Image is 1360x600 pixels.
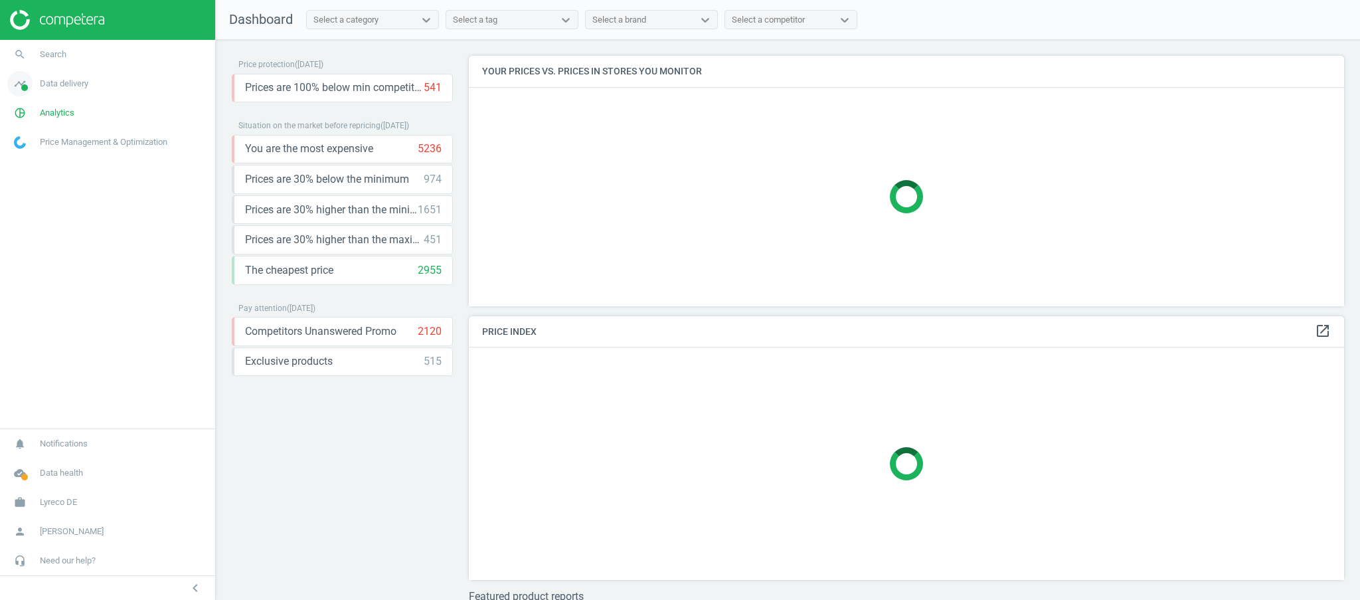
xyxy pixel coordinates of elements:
[424,354,442,369] div: 515
[245,172,409,187] span: Prices are 30% below the minimum
[40,136,167,148] span: Price Management & Optimization
[7,519,33,544] i: person
[418,203,442,217] div: 1651
[424,80,442,95] div: 541
[453,14,497,26] div: Select a tag
[245,203,418,217] span: Prices are 30% higher than the minimum
[187,580,203,596] i: chevron_left
[7,431,33,456] i: notifications
[179,579,212,597] button: chevron_left
[245,233,424,247] span: Prices are 30% higher than the maximal
[313,14,379,26] div: Select a category
[469,316,1344,348] h4: Price Index
[418,142,442,156] div: 5236
[287,304,315,313] span: ( [DATE] )
[7,548,33,573] i: headset_mic
[245,263,333,278] span: The cheapest price
[7,490,33,515] i: work
[418,263,442,278] div: 2955
[40,78,88,90] span: Data delivery
[245,324,396,339] span: Competitors Unanswered Promo
[424,233,442,247] div: 451
[469,56,1344,87] h4: Your prices vs. prices in stores you monitor
[40,107,74,119] span: Analytics
[10,10,104,30] img: ajHJNr6hYgQAAAAASUVORK5CYII=
[7,100,33,126] i: pie_chart_outlined
[245,80,424,95] span: Prices are 100% below min competitor
[40,438,88,450] span: Notifications
[40,555,96,567] span: Need our help?
[40,496,77,508] span: Lyreco DE
[418,324,442,339] div: 2120
[40,467,83,479] span: Data health
[245,142,373,156] span: You are the most expensive
[732,14,805,26] div: Select a competitor
[295,60,323,69] span: ( [DATE] )
[592,14,646,26] div: Select a brand
[7,71,33,96] i: timeline
[40,49,66,60] span: Search
[424,172,442,187] div: 974
[1315,323,1331,340] a: open_in_new
[381,121,409,130] span: ( [DATE] )
[238,304,287,313] span: Pay attention
[40,526,104,538] span: [PERSON_NAME]
[7,42,33,67] i: search
[1315,323,1331,339] i: open_in_new
[238,121,381,130] span: Situation on the market before repricing
[229,11,293,27] span: Dashboard
[14,136,26,149] img: wGWNvw8QSZomAAAAABJRU5ErkJggg==
[7,460,33,486] i: cloud_done
[245,354,333,369] span: Exclusive products
[238,60,295,69] span: Price protection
